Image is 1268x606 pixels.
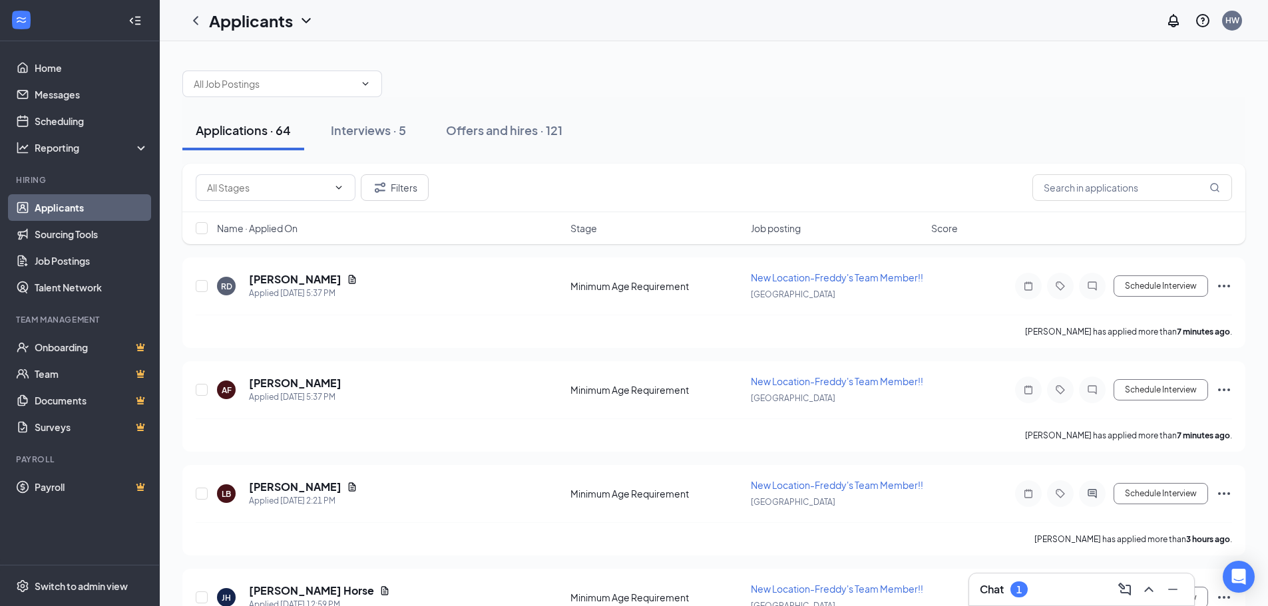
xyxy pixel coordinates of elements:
div: Hiring [16,174,146,186]
svg: ChatInactive [1084,384,1100,395]
button: Minimize [1162,579,1183,600]
a: Sourcing Tools [35,221,148,247]
span: Score [931,222,958,235]
svg: Tag [1052,488,1068,499]
button: Filter Filters [361,174,429,201]
p: [PERSON_NAME] has applied more than . [1025,430,1232,441]
svg: ChevronDown [360,78,371,89]
div: Minimum Age Requirement [570,279,743,293]
span: [GEOGRAPHIC_DATA] [751,393,835,403]
svg: ChevronLeft [188,13,204,29]
h5: [PERSON_NAME] [249,272,341,287]
svg: ChevronDown [333,182,344,193]
input: All Stages [207,180,328,195]
svg: ChevronDown [298,13,314,29]
div: Minimum Age Requirement [570,487,743,500]
button: Schedule Interview [1114,275,1208,297]
button: ChevronUp [1138,579,1160,600]
svg: Ellipses [1216,486,1232,502]
svg: Document [347,482,357,492]
div: Applications · 64 [196,122,291,138]
a: Home [35,55,148,81]
h3: Chat [980,582,1004,597]
span: New Location-Freddy's Team Member!! [751,479,923,491]
span: [GEOGRAPHIC_DATA] [751,289,835,299]
div: Minimum Age Requirement [570,591,743,604]
svg: Note [1020,384,1036,395]
div: Team Management [16,314,146,325]
h5: [PERSON_NAME] [249,376,341,390]
span: New Location-Freddy's Team Member!! [751,375,923,387]
input: All Job Postings [194,76,355,91]
svg: Collapse [128,14,142,27]
h5: [PERSON_NAME] Horse [249,583,374,598]
h1: Applicants [209,9,293,32]
a: PayrollCrown [35,474,148,500]
svg: Note [1020,281,1036,291]
p: [PERSON_NAME] has applied more than . [1025,326,1232,337]
a: Talent Network [35,274,148,301]
svg: ActiveChat [1084,488,1100,499]
svg: ComposeMessage [1117,581,1133,597]
div: Applied [DATE] 5:37 PM [249,390,341,404]
div: HW [1225,15,1239,26]
svg: Minimize [1165,581,1181,597]
div: LB [222,488,231,500]
button: ComposeMessage [1114,579,1136,600]
svg: MagnifyingGlass [1209,182,1220,193]
svg: Settings [16,579,29,593]
a: SurveysCrown [35,414,148,440]
a: Applicants [35,194,148,221]
div: Switch to admin view [35,579,128,593]
button: Schedule Interview [1114,483,1208,504]
svg: Notifications [1165,13,1181,29]
svg: Tag [1052,281,1068,291]
svg: ChevronUp [1141,581,1157,597]
div: Offers and hires · 121 [446,122,562,138]
span: New Location-Freddy's Team Member!! [751,583,923,595]
p: [PERSON_NAME] has applied more than . [1034,533,1232,545]
div: Reporting [35,141,149,154]
a: Scheduling [35,108,148,134]
span: Name · Applied On [217,222,298,235]
span: [GEOGRAPHIC_DATA] [751,497,835,507]
a: DocumentsCrown [35,387,148,414]
div: Interviews · 5 [331,122,406,138]
div: JH [222,592,231,603]
div: Applied [DATE] 2:21 PM [249,494,357,508]
div: AF [222,384,232,396]
a: TeamCrown [35,361,148,387]
button: Schedule Interview [1114,379,1208,400]
svg: Note [1020,488,1036,499]
div: RD [221,281,232,292]
svg: Ellipses [1216,382,1232,398]
svg: QuestionInfo [1195,13,1211,29]
svg: Analysis [16,141,29,154]
b: 3 hours ago [1186,534,1230,544]
div: Minimum Age Requirement [570,383,743,396]
input: Search in applications [1032,174,1232,201]
div: Payroll [16,454,146,465]
span: Stage [570,222,597,235]
svg: Ellipses [1216,589,1232,605]
a: OnboardingCrown [35,334,148,361]
svg: Ellipses [1216,278,1232,294]
h5: [PERSON_NAME] [249,480,341,494]
svg: ChatInactive [1084,281,1100,291]
span: Job posting [751,222,801,235]
svg: WorkstreamLogo [15,13,28,27]
b: 7 minutes ago [1177,327,1230,337]
div: 1 [1016,584,1022,595]
svg: Filter [372,180,388,196]
svg: Document [347,274,357,285]
b: 7 minutes ago [1177,430,1230,440]
svg: Tag [1052,384,1068,395]
span: New Location-Freddy's Team Member!! [751,271,923,283]
a: Messages [35,81,148,108]
div: Applied [DATE] 5:37 PM [249,287,357,300]
a: Job Postings [35,247,148,274]
svg: Document [379,585,390,596]
div: Open Intercom Messenger [1223,561,1255,593]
